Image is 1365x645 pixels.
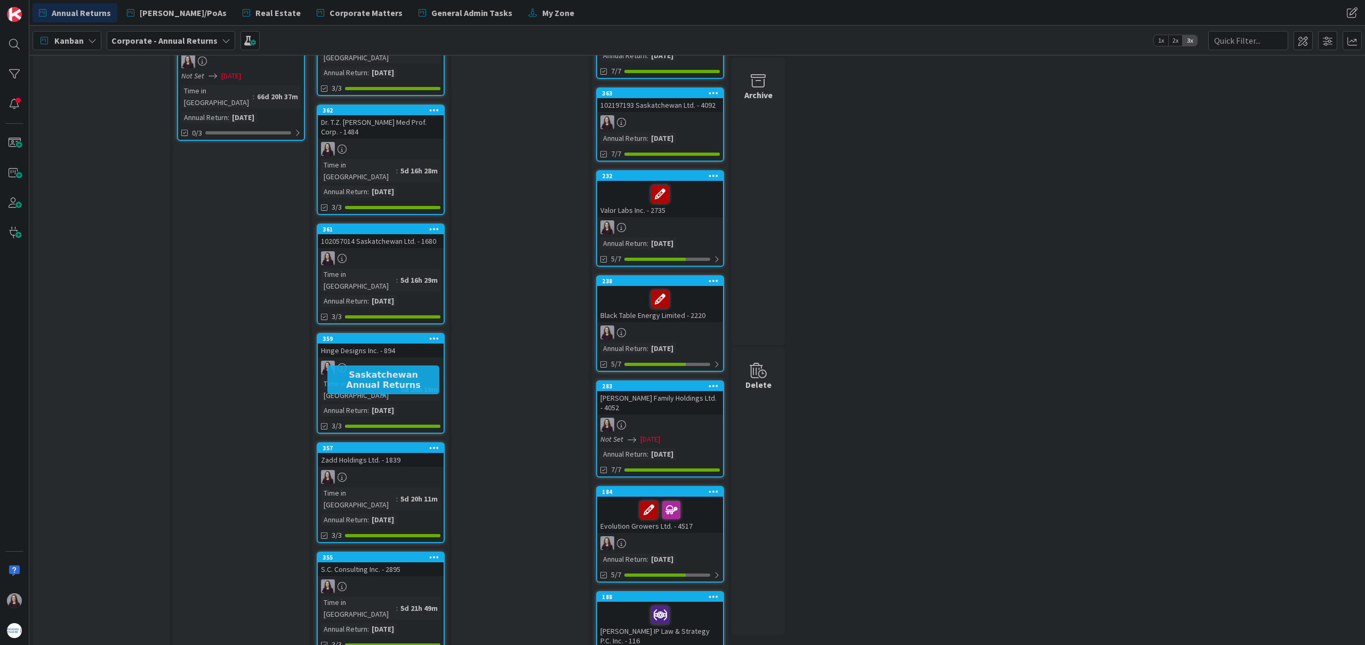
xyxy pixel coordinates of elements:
span: 1x [1154,35,1168,46]
div: Archive [744,89,773,101]
div: Hinge Designs Inc. - 894 [318,344,444,357]
div: [DATE] [369,186,397,197]
a: Corporate Matters [310,3,409,22]
div: BC [597,418,723,432]
span: 7/7 [611,148,621,160]
div: Black Table Energy Limited - 2220 [597,286,723,322]
div: 184Evolution Growers Ltd. - 4517 [597,487,723,533]
a: 238Black Table Energy Limited - 2220BCAnnual Return:[DATE]5/7 [596,275,724,372]
a: 363102197193 Saskatchewan Ltd. - 4092BCAnnual Return:[DATE]7/7 [596,87,724,162]
div: Time in [GEOGRAPHIC_DATA] [321,378,396,401]
div: 66d 20h 37m [254,91,301,102]
a: 232Valor Labs Inc. - 2735BCAnnual Return:[DATE]5/7 [596,170,724,267]
img: BC [600,220,614,234]
div: 355 [323,554,444,561]
div: 283[PERSON_NAME] Family Holdings Ltd. - 4052 [597,381,723,415]
span: : [647,132,648,144]
div: 184 [597,487,723,497]
a: General Admin Tasks [412,3,519,22]
a: 362Dr. T.Z. [PERSON_NAME] Med Prof. Corp. - 1484BCTime in [GEOGRAPHIC_DATA]:5d 16h 28mAnnual Retu... [317,105,445,215]
span: : [647,448,648,460]
span: : [228,112,229,123]
span: 5/7 [611,359,621,370]
div: 238 [602,277,723,285]
b: Corporate - Annual Returns [111,35,218,46]
div: [PERSON_NAME] Family Holdings Ltd. - 4052 [597,391,723,415]
div: Annual Return [600,343,647,354]
div: [DATE] [369,404,397,416]
div: 102197193 Saskatchewan Ltd. - 4092 [597,98,723,112]
div: S.C. Consulting Inc. - 2895 [318,562,444,576]
img: BC [321,579,335,593]
span: 7/7 [611,464,621,475]
span: General Admin Tasks [431,6,512,19]
div: BC [318,361,444,375]
div: 355 [318,553,444,562]
span: : [367,404,369,416]
div: Annual Return [600,50,647,61]
div: Annual Return [181,112,228,123]
a: [PERSON_NAME]/PoAs [121,3,233,22]
span: 3/3 [332,202,342,213]
h5: Saskatchewan Annual Returns [332,370,435,390]
div: 362 [318,106,444,115]
span: Real Estate [255,6,301,19]
a: 357Zadd Holdings Ltd. - 1839BCTime in [GEOGRAPHIC_DATA]:5d 20h 11mAnnual Return:[DATE]3/3 [317,442,445,543]
span: : [396,602,398,614]
div: Valor Labs Inc. - 2735 [597,181,723,217]
span: : [253,91,254,102]
span: [PERSON_NAME]/PoAs [140,6,227,19]
div: 363 [602,90,723,97]
a: BCNot Set[DATE]Time in [GEOGRAPHIC_DATA]:66d 20h 37mAnnual Return:[DATE]0/3 [177,4,305,141]
img: BC [321,470,335,484]
a: 361102057014 Saskatchewan Ltd. - 1680BCTime in [GEOGRAPHIC_DATA]:5d 16h 29mAnnual Return:[DATE]3/3 [317,224,445,324]
span: : [396,274,398,286]
span: [DATE] [640,434,660,445]
div: Time in [GEOGRAPHIC_DATA] [321,159,396,182]
img: BC [600,536,614,550]
span: [DATE] [221,70,241,82]
div: Annual Return [600,448,647,460]
span: 0/3 [192,128,202,139]
div: 5d 20h 11m [398,493,440,505]
div: 232 [597,171,723,181]
img: BC [600,325,614,339]
div: 362Dr. T.Z. [PERSON_NAME] Med Prof. Corp. - 1484 [318,106,444,139]
a: Annual Returns [33,3,117,22]
img: BC [7,593,22,608]
div: BC [597,325,723,339]
div: BC [597,115,723,129]
div: 188 [597,592,723,602]
div: 232 [602,172,723,180]
span: : [647,50,648,61]
div: 188 [602,593,723,601]
div: 5d 21h 49m [398,602,440,614]
div: Annual Return [321,404,367,416]
div: 5d 16h 28m [398,165,440,177]
div: 357 [323,444,444,452]
div: Annual Return [321,186,367,197]
div: BC [318,579,444,593]
span: : [647,343,648,354]
div: BC [318,251,444,265]
div: 359 [323,335,444,343]
span: Kanban [54,34,84,47]
span: 7/7 [611,66,621,77]
span: My Zone [542,6,574,19]
a: 283[PERSON_NAME] Family Holdings Ltd. - 4052BCNot Set[DATE]Annual Return:[DATE]7/7 [596,380,724,477]
div: Time in [GEOGRAPHIC_DATA] [181,85,253,108]
div: 102057014 Saskatchewan Ltd. - 1680 [318,234,444,248]
div: Time in [GEOGRAPHIC_DATA] [321,487,396,511]
div: Annual Return [321,623,367,635]
div: Annual Return [321,67,367,78]
span: : [396,493,398,505]
div: [DATE] [648,343,676,354]
div: Annual Return [321,514,367,525]
span: 3/3 [332,311,342,322]
span: 2x [1168,35,1183,46]
a: My Zone [522,3,581,22]
div: Delete [745,378,772,391]
span: : [367,623,369,635]
div: [DATE] [369,623,397,635]
div: Annual Return [600,553,647,565]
